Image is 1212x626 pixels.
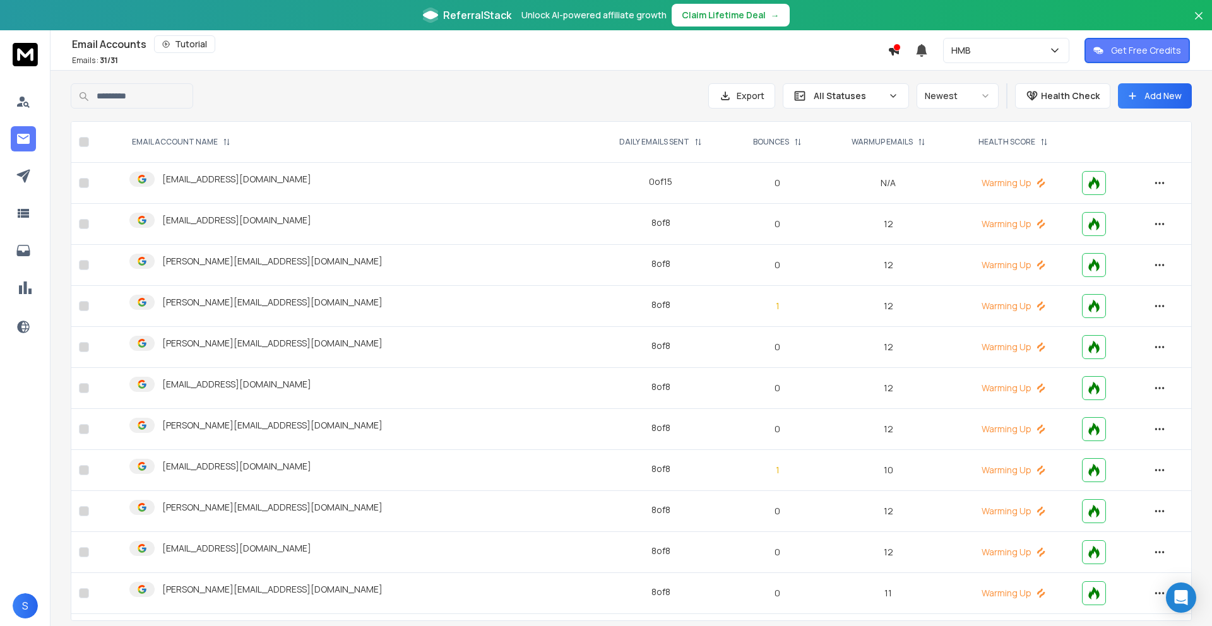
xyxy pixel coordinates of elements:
div: Open Intercom Messenger [1166,582,1196,613]
div: Email Accounts [72,35,888,53]
button: Get Free Credits [1084,38,1190,63]
button: Claim Lifetime Deal→ [672,4,790,27]
p: Get Free Credits [1111,44,1181,57]
button: Export [708,83,775,109]
p: Warming Up [960,546,1067,558]
div: 8 of 8 [651,216,670,229]
div: 8 of 8 [651,298,670,311]
p: HEALTH SCORE [978,137,1035,147]
div: 8 of 8 [651,381,670,393]
span: 31 / 31 [100,55,118,66]
p: 0 [739,423,817,435]
p: [EMAIL_ADDRESS][DOMAIN_NAME] [162,460,311,473]
button: S [13,593,38,618]
td: 12 [824,286,953,327]
td: 12 [824,532,953,573]
p: 0 [739,259,817,271]
p: [PERSON_NAME][EMAIL_ADDRESS][DOMAIN_NAME] [162,419,383,432]
p: 0 [739,382,817,394]
p: Emails : [72,56,118,66]
div: 8 of 8 [651,504,670,516]
span: ReferralStack [443,8,511,23]
td: 12 [824,409,953,450]
p: Warming Up [960,218,1067,230]
div: 8 of 8 [651,422,670,434]
button: Close banner [1191,8,1207,38]
button: Add New [1118,83,1192,109]
p: [PERSON_NAME][EMAIL_ADDRESS][DOMAIN_NAME] [162,501,383,514]
button: Tutorial [154,35,215,53]
p: Unlock AI-powered affiliate growth [521,9,667,21]
p: Health Check [1041,90,1100,102]
p: 1 [739,300,817,312]
p: WARMUP EMAILS [852,137,913,147]
td: 12 [824,327,953,368]
button: Newest [917,83,999,109]
p: HMB [951,44,976,57]
p: [EMAIL_ADDRESS][DOMAIN_NAME] [162,214,311,227]
p: Warming Up [960,505,1067,517]
td: N/A [824,163,953,204]
div: 8 of 8 [651,586,670,598]
p: [PERSON_NAME][EMAIL_ADDRESS][DOMAIN_NAME] [162,583,383,596]
p: Warming Up [960,382,1067,394]
td: 11 [824,573,953,614]
div: 8 of 8 [651,257,670,270]
div: EMAIL ACCOUNT NAME [132,137,230,147]
p: Warming Up [960,259,1067,271]
p: All Statuses [814,90,883,102]
p: [PERSON_NAME][EMAIL_ADDRESS][DOMAIN_NAME] [162,296,383,309]
div: 8 of 8 [651,545,670,557]
span: → [771,9,780,21]
div: 0 of 15 [649,175,672,188]
p: 0 [739,505,817,517]
p: [PERSON_NAME][EMAIL_ADDRESS][DOMAIN_NAME] [162,337,383,350]
td: 12 [824,204,953,245]
button: Health Check [1015,83,1110,109]
p: Warming Up [960,423,1067,435]
p: 1 [739,464,817,476]
td: 12 [824,491,953,532]
p: Warming Up [960,587,1067,599]
td: 10 [824,450,953,491]
p: [EMAIL_ADDRESS][DOMAIN_NAME] [162,173,311,186]
p: 0 [739,546,817,558]
p: [EMAIL_ADDRESS][DOMAIN_NAME] [162,378,311,391]
p: Warming Up [960,341,1067,353]
p: Warming Up [960,464,1067,476]
p: DAILY EMAILS SENT [619,137,689,147]
p: 0 [739,177,817,189]
p: [PERSON_NAME][EMAIL_ADDRESS][DOMAIN_NAME] [162,255,383,268]
p: 0 [739,587,817,599]
p: [EMAIL_ADDRESS][DOMAIN_NAME] [162,542,311,555]
p: 0 [739,218,817,230]
p: Warming Up [960,300,1067,312]
td: 12 [824,245,953,286]
p: 0 [739,341,817,353]
div: 8 of 8 [651,463,670,475]
div: 8 of 8 [651,340,670,352]
td: 12 [824,368,953,409]
p: Warming Up [960,177,1067,189]
p: BOUNCES [753,137,789,147]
